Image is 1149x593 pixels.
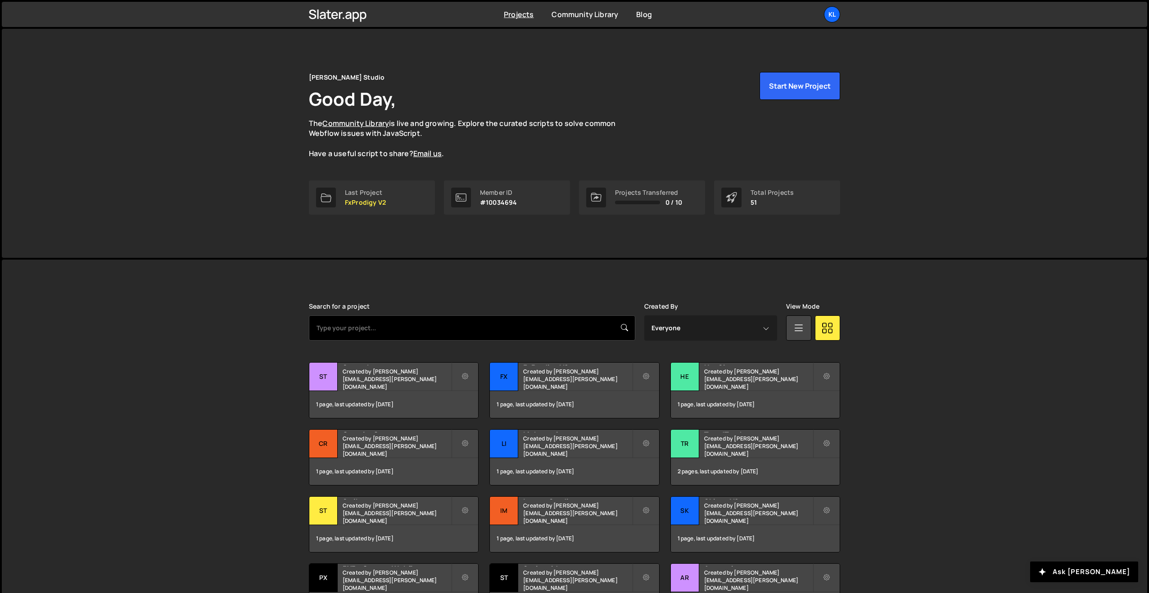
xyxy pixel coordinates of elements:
[489,496,659,553] a: Im Impact Studio Created by [PERSON_NAME][EMAIL_ADDRESS][PERSON_NAME][DOMAIN_NAME] 1 page, last u...
[345,189,386,196] div: Last Project
[309,429,479,485] a: Cr CreativeGroup Created by [PERSON_NAME][EMAIL_ADDRESS][PERSON_NAME][DOMAIN_NAME] 1 page, last u...
[644,303,679,310] label: Created By
[343,435,451,458] small: Created by [PERSON_NAME][EMAIL_ADDRESS][PERSON_NAME][DOMAIN_NAME]
[665,199,682,206] span: 0 / 10
[704,502,813,525] small: Created by [PERSON_NAME][EMAIL_ADDRESS][PERSON_NAME][DOMAIN_NAME]
[309,72,385,83] div: [PERSON_NAME] Studio
[490,564,518,592] div: St
[309,391,478,418] div: 1 page, last updated by [DATE]
[671,363,699,391] div: He
[704,368,813,391] small: Created by [PERSON_NAME][EMAIL_ADDRESS][PERSON_NAME][DOMAIN_NAME]
[309,564,338,592] div: PX
[309,497,338,525] div: St
[309,363,338,391] div: St
[309,315,635,341] input: Type your project...
[704,430,813,432] h2: TrendTrack
[490,363,518,391] div: Fx
[413,148,442,158] a: Email us
[309,458,478,485] div: 1 page, last updated by [DATE]
[704,497,813,499] h2: Skiveo V2
[636,9,652,19] a: Blog
[480,199,517,206] p: #10034694
[523,430,632,432] h2: Linkupapi
[523,569,632,592] small: Created by [PERSON_NAME][EMAIL_ADDRESS][PERSON_NAME][DOMAIN_NAME]
[309,303,370,310] label: Search for a project
[489,429,659,485] a: Li Linkupapi Created by [PERSON_NAME][EMAIL_ADDRESS][PERSON_NAME][DOMAIN_NAME] 1 page, last updat...
[671,391,840,418] div: 1 page, last updated by [DATE]
[490,391,659,418] div: 1 page, last updated by [DATE]
[343,497,451,499] h2: Striker
[345,199,386,206] p: FxProdigy V2
[704,435,813,458] small: Created by [PERSON_NAME][EMAIL_ADDRESS][PERSON_NAME][DOMAIN_NAME]
[671,430,699,458] div: Tr
[504,9,534,19] a: Projects
[490,430,518,458] div: Li
[490,458,659,485] div: 1 page, last updated by [DATE]
[309,430,338,458] div: Cr
[615,189,682,196] div: Projects Transferred
[490,525,659,552] div: 1 page, last updated by [DATE]
[523,363,632,365] h2: FxProdigy V2
[670,362,840,418] a: He HeySimon Created by [PERSON_NAME][EMAIL_ADDRESS][PERSON_NAME][DOMAIN_NAME] 1 page, last update...
[704,564,813,566] h2: Arntreal
[490,497,518,525] div: Im
[322,118,389,128] a: Community Library
[704,363,813,365] h2: HeySimon
[489,362,659,418] a: Fx FxProdigy V2 Created by [PERSON_NAME][EMAIL_ADDRESS][PERSON_NAME][DOMAIN_NAME] 1 page, last up...
[523,497,632,499] h2: Impact Studio
[786,303,819,310] label: View Mode
[343,502,451,525] small: Created by [PERSON_NAME][EMAIL_ADDRESS][PERSON_NAME][DOMAIN_NAME]
[751,199,794,206] p: 51
[309,86,396,111] h1: Good Day,
[309,496,479,553] a: St Striker Created by [PERSON_NAME][EMAIL_ADDRESS][PERSON_NAME][DOMAIN_NAME] 1 page, last updated...
[309,180,435,215] a: Last Project FxProdigy V2
[309,362,479,418] a: St Statsnbet Created by [PERSON_NAME][EMAIL_ADDRESS][PERSON_NAME][DOMAIN_NAME] 1 page, last updat...
[523,564,632,566] h2: Styleguide
[760,72,840,100] button: Start New Project
[670,429,840,485] a: Tr TrendTrack Created by [PERSON_NAME][EMAIL_ADDRESS][PERSON_NAME][DOMAIN_NAME] 2 pages, last upd...
[552,9,618,19] a: Community Library
[824,6,840,22] a: Kl
[670,496,840,553] a: Sk Skiveo V2 Created by [PERSON_NAME][EMAIL_ADDRESS][PERSON_NAME][DOMAIN_NAME] 1 page, last updat...
[751,189,794,196] div: Total Projects
[704,569,813,592] small: Created by [PERSON_NAME][EMAIL_ADDRESS][PERSON_NAME][DOMAIN_NAME]
[343,569,451,592] small: Created by [PERSON_NAME][EMAIL_ADDRESS][PERSON_NAME][DOMAIN_NAME]
[671,564,699,592] div: Ar
[1030,562,1138,582] button: Ask [PERSON_NAME]
[480,189,517,196] div: Member ID
[343,564,451,566] h2: PXP - Copy to Webflow
[523,435,632,458] small: Created by [PERSON_NAME][EMAIL_ADDRESS][PERSON_NAME][DOMAIN_NAME]
[523,502,632,525] small: Created by [PERSON_NAME][EMAIL_ADDRESS][PERSON_NAME][DOMAIN_NAME]
[671,525,840,552] div: 1 page, last updated by [DATE]
[343,368,451,391] small: Created by [PERSON_NAME][EMAIL_ADDRESS][PERSON_NAME][DOMAIN_NAME]
[343,430,451,432] h2: CreativeGroup
[523,368,632,391] small: Created by [PERSON_NAME][EMAIL_ADDRESS][PERSON_NAME][DOMAIN_NAME]
[309,525,478,552] div: 1 page, last updated by [DATE]
[671,458,840,485] div: 2 pages, last updated by [DATE]
[343,363,451,365] h2: Statsnbet
[309,118,633,159] p: The is live and growing. Explore the curated scripts to solve common Webflow issues with JavaScri...
[671,497,699,525] div: Sk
